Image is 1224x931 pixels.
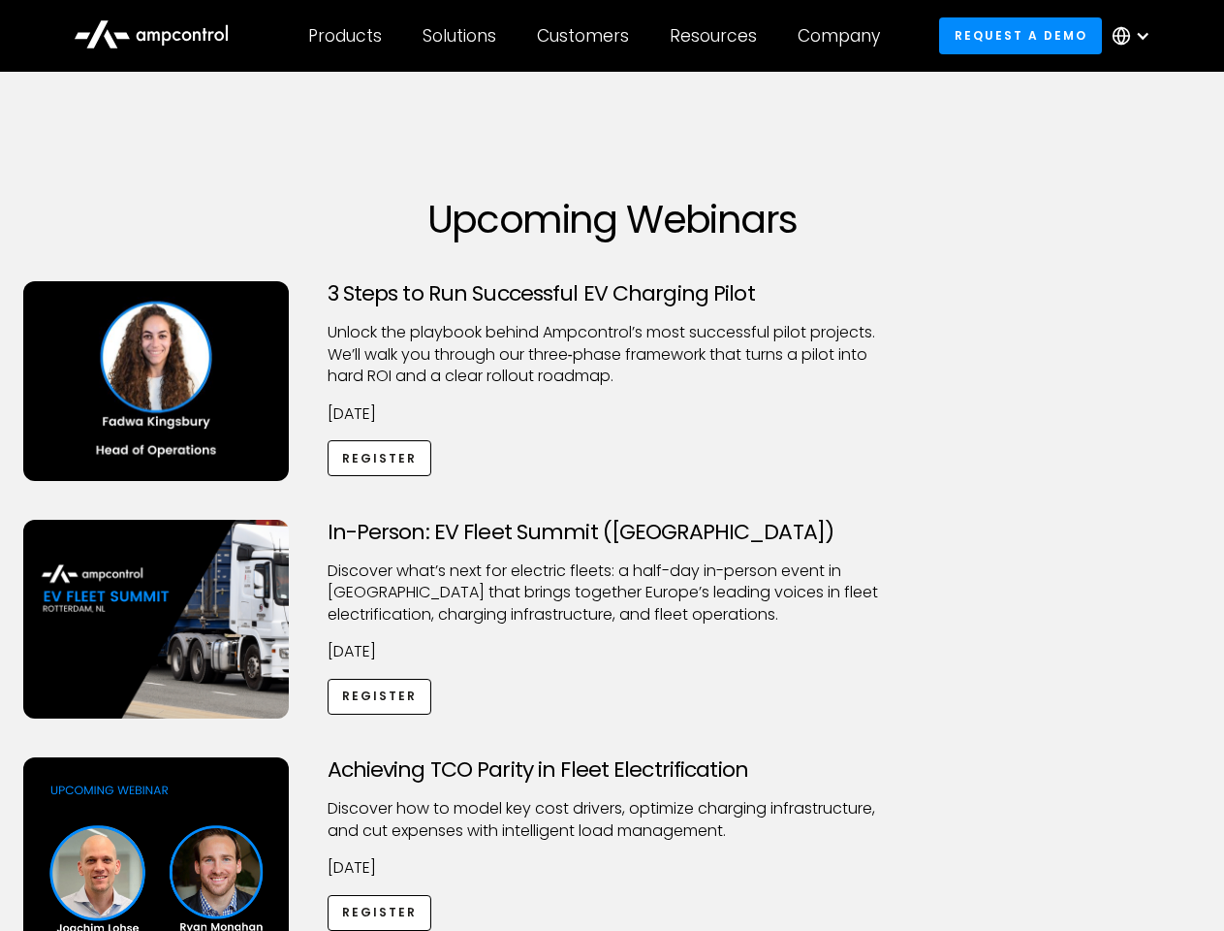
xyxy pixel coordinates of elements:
div: Resources [670,25,757,47]
a: Register [328,895,432,931]
div: Customers [537,25,629,47]
h1: Upcoming Webinars [23,196,1202,242]
p: ​Discover what’s next for electric fleets: a half-day in-person event in [GEOGRAPHIC_DATA] that b... [328,561,897,626]
div: Solutions [423,25,496,47]
p: Unlock the playbook behind Ampcontrol’s most successful pilot projects. We’ll walk you through ou... [328,322,897,387]
div: Company [798,25,880,47]
div: Products [308,25,382,47]
p: Discover how to model key cost drivers, optimize charging infrastructure, and cut expenses with i... [328,798,897,842]
a: Request a demo [939,17,1102,53]
p: [DATE] [328,403,897,425]
h3: 3 Steps to Run Successful EV Charging Pilot [328,281,897,306]
p: [DATE] [328,857,897,879]
h3: In-Person: EV Fleet Summit ([GEOGRAPHIC_DATA]) [328,520,897,545]
a: Register [328,679,432,715]
p: [DATE] [328,641,897,662]
h3: Achieving TCO Parity in Fleet Electrification [328,757,897,783]
a: Register [328,440,432,476]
